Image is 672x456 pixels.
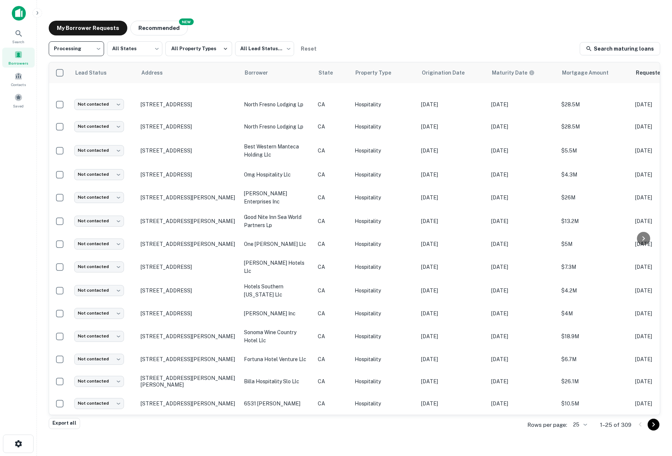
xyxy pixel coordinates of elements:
div: Not contacted [74,216,124,226]
p: $26.1M [561,377,628,385]
p: Hospitality [355,147,414,155]
a: Contacts [2,69,35,89]
p: [STREET_ADDRESS][PERSON_NAME] [141,356,237,363]
div: Not contacted [74,99,124,110]
p: [DATE] [421,263,484,271]
p: [DATE] [421,377,484,385]
p: CA [318,147,347,155]
p: Hospitality [355,377,414,385]
p: [DATE] [421,240,484,248]
th: Borrower [240,62,314,83]
p: CA [318,171,347,179]
p: [DATE] [421,332,484,340]
p: [DATE] [421,309,484,318]
div: All States [107,39,162,58]
p: [STREET_ADDRESS][PERSON_NAME] [141,241,237,247]
p: omg hospitality llc [244,171,310,179]
p: Hospitality [355,263,414,271]
div: NEW [179,18,194,25]
div: Not contacted [74,376,124,387]
p: CA [318,123,347,131]
p: Hospitality [355,240,414,248]
button: My Borrower Requests [49,21,127,35]
p: [STREET_ADDRESS] [141,171,237,178]
p: [PERSON_NAME] hotels llc [244,259,310,275]
a: Search maturing loans [580,42,660,55]
p: [STREET_ADDRESS] [141,147,237,154]
p: CA [318,332,347,340]
p: CA [318,193,347,202]
div: Not contacted [74,308,124,319]
p: $18.9M [561,332,628,340]
p: CA [318,400,347,408]
p: [DATE] [421,400,484,408]
p: CA [318,240,347,248]
span: State [318,68,342,77]
span: Borrowers [8,60,28,66]
th: Property Type [351,62,417,83]
p: [DATE] [421,193,484,202]
p: [DATE] [491,147,554,155]
iframe: Chat Widget [635,397,672,432]
div: Not contacted [74,121,124,132]
p: [STREET_ADDRESS] [141,264,237,270]
p: [DATE] [491,171,554,179]
p: $4M [561,309,628,318]
span: Address [141,68,172,77]
p: [DATE] [421,217,484,225]
span: Borrower [245,68,278,77]
p: [DATE] [421,171,484,179]
p: Hospitality [355,332,414,340]
span: Mortgage Amount [562,68,618,77]
p: Hospitality [355,171,414,179]
div: Not contacted [74,398,124,409]
p: [STREET_ADDRESS] [141,310,237,317]
th: Address [137,62,240,83]
a: Saved [2,90,35,110]
p: good nite inn sea world partners lp [244,213,310,229]
p: [DATE] [491,217,554,225]
p: [DATE] [491,193,554,202]
p: Hospitality [355,217,414,225]
p: [DATE] [491,263,554,271]
p: [DATE] [491,309,554,318]
p: [DATE] [421,287,484,295]
p: [DATE] [491,123,554,131]
p: CA [318,100,347,109]
div: Maturity dates displayed may be estimated. Please contact the lender for the most accurate maturi... [492,69,535,77]
p: [DATE] [421,100,484,109]
p: $28.5M [561,123,628,131]
span: Contacts [11,82,26,88]
p: [DATE] [491,240,554,248]
div: Not contacted [74,239,124,249]
p: [DATE] [491,287,554,295]
div: Not contacted [74,145,124,156]
p: CA [318,287,347,295]
h6: Maturity Date [492,69,527,77]
div: Not contacted [74,192,124,203]
p: $5M [561,240,628,248]
th: State [314,62,351,83]
button: All Property Types [165,41,232,56]
div: Search [2,26,35,46]
div: Not contacted [74,331,124,342]
p: $6.7M [561,355,628,363]
th: Origination Date [417,62,487,83]
p: $5.5M [561,147,628,155]
p: [DATE] [491,332,554,340]
p: [STREET_ADDRESS][PERSON_NAME] [141,333,237,340]
th: Maturity dates displayed may be estimated. Please contact the lender for the most accurate maturi... [487,62,558,83]
p: $10.5M [561,400,628,408]
p: CA [318,309,347,318]
p: $26M [561,193,628,202]
p: $28.5M [561,100,628,109]
div: Not contacted [74,169,124,180]
div: Processing [49,39,104,58]
p: fortuna hotel venture llc [244,355,310,363]
div: 25 [570,419,588,430]
p: 1–25 of 309 [600,421,631,429]
a: Borrowers [2,48,35,68]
